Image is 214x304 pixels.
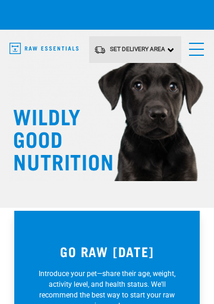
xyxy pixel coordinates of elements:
h3: GO RAW [DATE] [38,244,176,259]
img: van-moving.png [94,45,106,55]
span: Set Delivery Area [110,46,165,52]
h1: WILDLY GOOD NUTRITION [13,104,132,172]
img: Raw Essentials Logo [10,43,78,54]
a: menu [183,36,204,57]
